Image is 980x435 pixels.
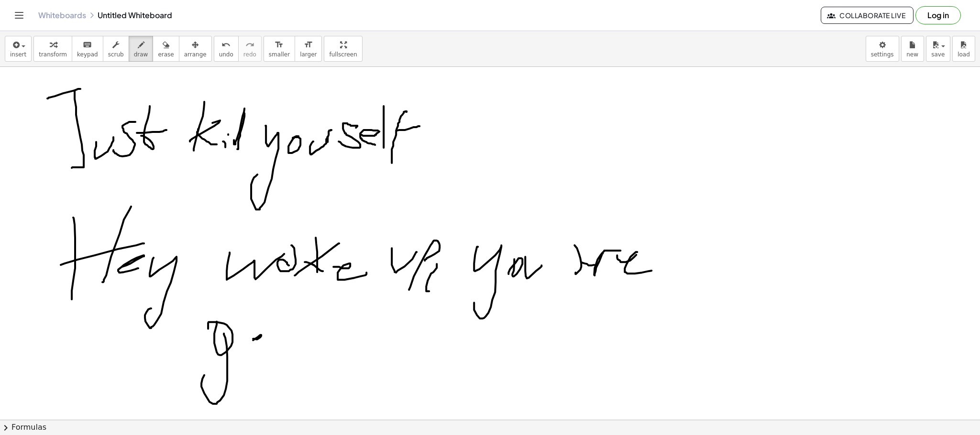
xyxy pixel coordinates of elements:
button: fullscreen [324,36,362,62]
button: insert [5,36,32,62]
span: draw [134,51,148,58]
span: arrange [184,51,207,58]
button: keyboardkeypad [72,36,103,62]
span: save [931,51,945,58]
button: Toggle navigation [11,8,27,23]
button: new [901,36,924,62]
button: draw [129,36,154,62]
button: transform [33,36,72,62]
i: format_size [304,39,313,51]
button: erase [153,36,179,62]
span: scrub [108,51,124,58]
button: save [926,36,950,62]
span: load [958,51,970,58]
button: settings [866,36,899,62]
span: redo [243,51,256,58]
span: undo [219,51,233,58]
i: undo [221,39,231,51]
span: smaller [269,51,290,58]
button: redoredo [238,36,262,62]
span: new [906,51,918,58]
span: larger [300,51,317,58]
button: scrub [103,36,129,62]
span: erase [158,51,174,58]
span: settings [871,51,894,58]
button: Collaborate Live [821,7,914,24]
i: keyboard [83,39,92,51]
a: Whiteboards [38,11,86,20]
button: Log in [915,6,961,24]
button: load [952,36,975,62]
span: fullscreen [329,51,357,58]
button: format_sizelarger [295,36,322,62]
button: undoundo [214,36,239,62]
i: redo [245,39,254,51]
span: insert [10,51,26,58]
button: format_sizesmaller [264,36,295,62]
span: transform [39,51,67,58]
i: format_size [275,39,284,51]
button: arrange [179,36,212,62]
span: keypad [77,51,98,58]
span: Collaborate Live [829,11,905,20]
